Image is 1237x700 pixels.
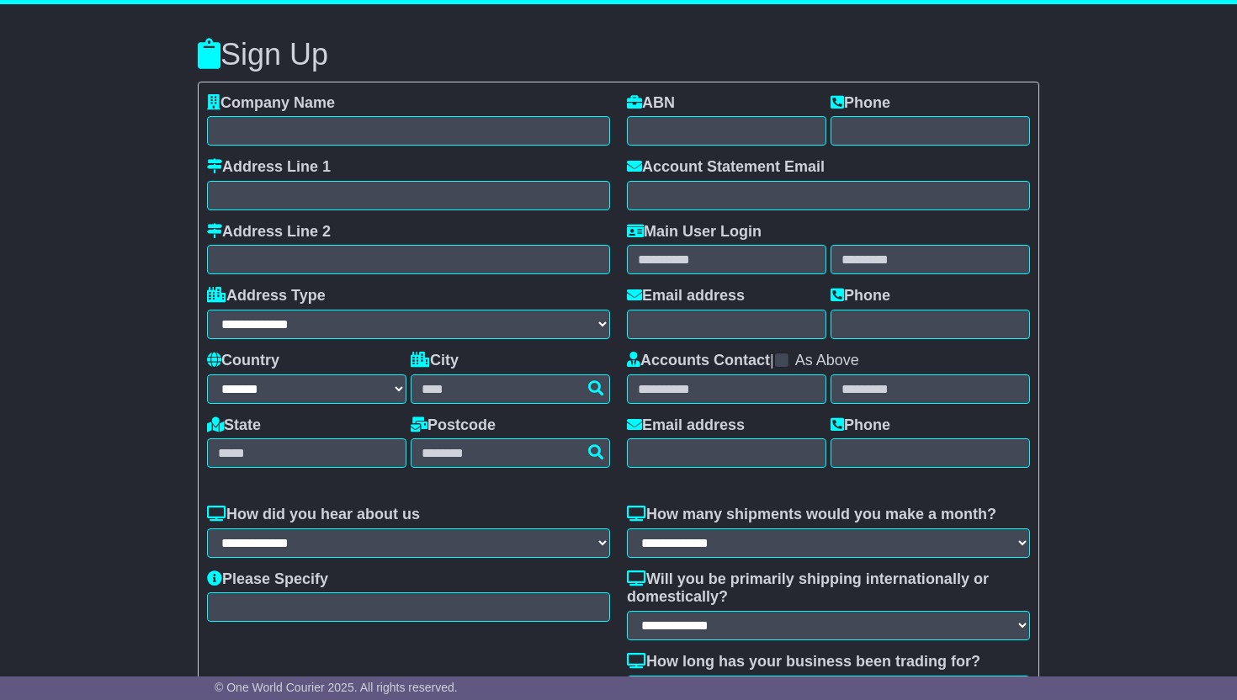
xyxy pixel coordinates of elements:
[795,352,859,370] label: As Above
[207,352,279,370] label: Country
[627,158,825,177] label: Account Statement Email
[627,223,762,241] label: Main User Login
[207,416,261,435] label: State
[627,352,770,370] label: Accounts Contact
[411,416,496,435] label: Postcode
[627,416,745,435] label: Email address
[627,653,980,671] label: How long has your business been trading for?
[215,681,458,694] span: © One World Courier 2025. All rights reserved.
[207,223,331,241] label: Address Line 2
[627,352,1030,374] div: |
[207,506,420,524] label: How did you hear about us
[207,570,328,589] label: Please Specify
[831,287,890,305] label: Phone
[831,94,890,113] label: Phone
[831,416,890,435] label: Phone
[627,94,675,113] label: ABN
[627,570,1030,607] label: Will you be primarily shipping internationally or domestically?
[627,506,996,524] label: How many shipments would you make a month?
[411,352,459,370] label: City
[207,94,335,113] label: Company Name
[207,158,331,177] label: Address Line 1
[207,287,326,305] label: Address Type
[198,38,1039,72] h3: Sign Up
[627,287,745,305] label: Email address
